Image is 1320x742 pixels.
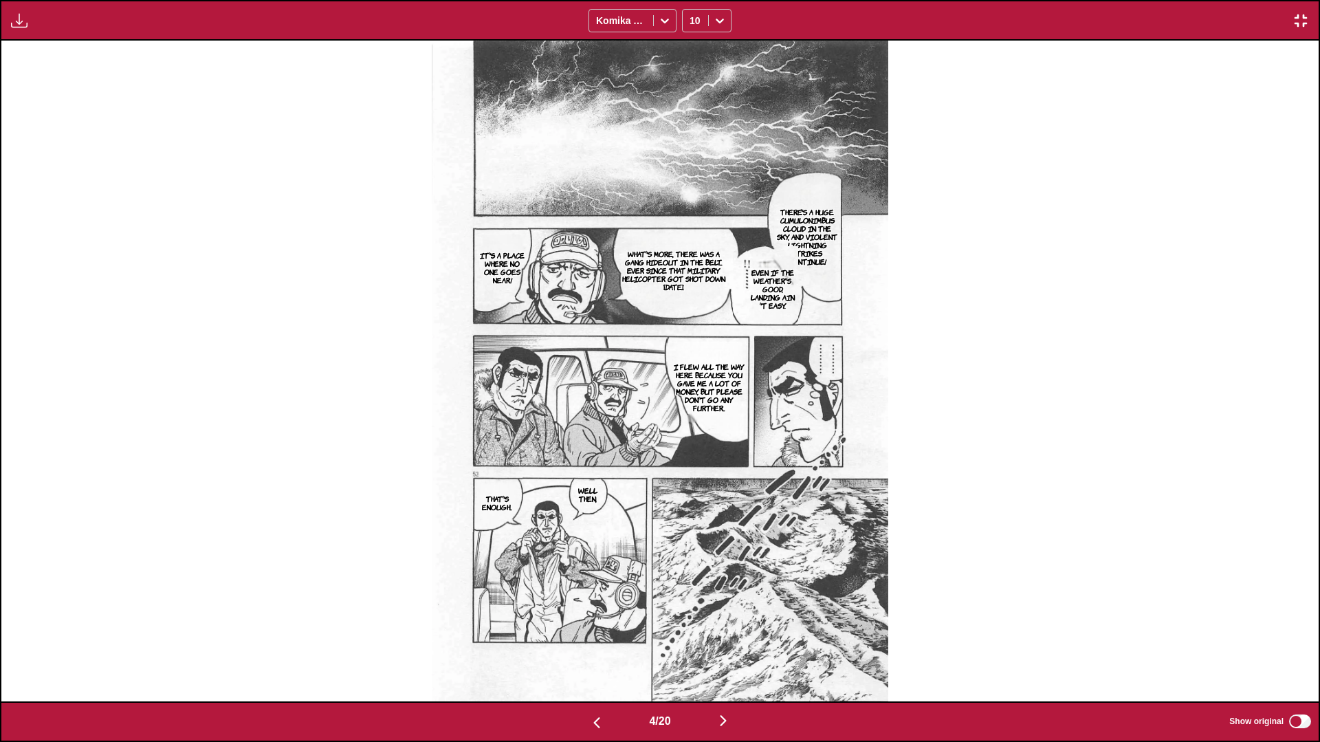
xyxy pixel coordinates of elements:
[476,248,528,287] p: It's a place where no one goes near!
[588,714,605,731] img: Previous page
[649,715,670,728] span: 4 / 20
[11,12,27,29] img: Download translated images
[774,205,841,268] p: There's a huge cumulonimbus cloud in the sky, and violent lightning strikes continue!
[472,492,523,514] p: That's enough...
[615,247,733,294] p: What's more, there was a gang hideout in the belt... Ever since that military helicopter got shot...
[747,265,798,312] p: Even if the weather's good, landing ain 't easy.
[667,360,752,415] p: I flew all the way here because you gave me a lot of money, but please don't go any further...
[715,712,731,729] img: Next page
[1289,714,1311,728] input: Show original
[575,483,600,505] p: Well then,
[1229,717,1284,726] span: Show original
[432,41,889,701] img: Manga Panel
